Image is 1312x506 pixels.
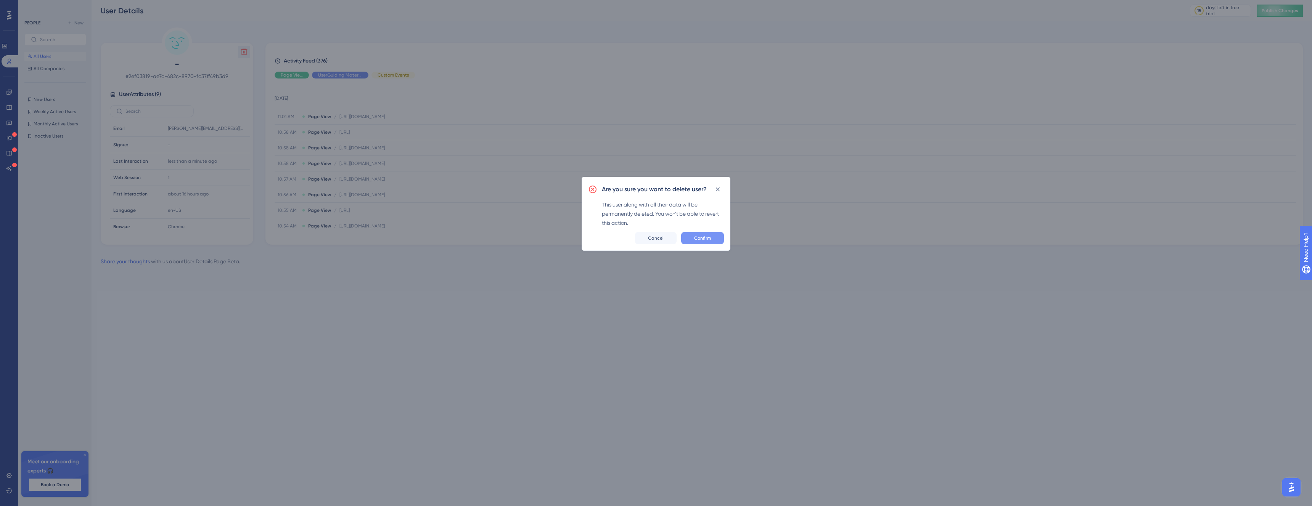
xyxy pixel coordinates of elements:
[602,200,724,227] div: This user along with all their data will be permanently deleted. You won’t be able to revert this...
[1280,476,1303,499] iframe: UserGuiding AI Assistant Launcher
[648,235,664,241] span: Cancel
[18,2,48,11] span: Need Help?
[694,235,711,241] span: Confirm
[602,185,707,194] h2: Are you sure you want to delete user?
